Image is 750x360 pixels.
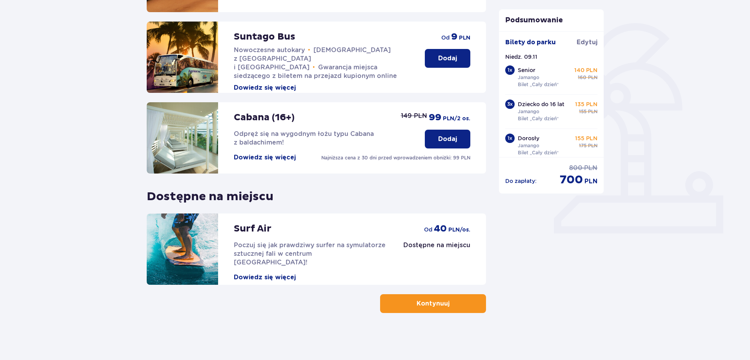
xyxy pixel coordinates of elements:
[234,46,305,54] span: Nowoczesne autokary
[234,130,374,146] span: Odpręż się na wygodnym łożu typu Cabana z baldachimem!
[438,135,457,143] p: Dodaj
[424,226,432,233] span: od
[147,22,218,93] img: attraction
[234,83,296,92] button: Dowiedz się więcej
[443,115,470,123] span: PLN /2 os.
[380,294,486,313] button: Kontynuuj
[499,16,604,25] p: Podsumowanie
[518,74,539,81] p: Jamango
[505,177,537,185] p: Do zapłaty :
[417,299,450,308] p: Kontynuuj
[518,81,559,88] p: Bilet „Cały dzień”
[434,223,447,235] span: 40
[518,115,559,122] p: Bilet „Cały dzień”
[577,38,597,47] span: Edytuj
[401,112,427,120] p: 149 PLN
[505,99,515,109] div: 3 x
[584,164,597,172] span: PLN
[429,112,441,123] span: 99
[308,46,310,54] span: •
[518,108,539,115] p: Jamango
[234,153,296,162] button: Dowiedz się więcej
[505,53,537,61] p: Niedz. 09.11
[459,34,470,42] span: PLN
[448,226,470,234] span: PLN /os.
[575,134,597,142] p: 155 PLN
[575,100,597,108] p: 135 PLN
[234,273,296,282] button: Dowiedz się więcej
[403,241,470,250] p: Dostępne na miejscu
[234,31,295,43] p: Suntago Bus
[313,63,315,71] span: •
[505,65,515,75] div: 1 x
[588,108,597,115] span: PLN
[569,164,583,172] span: 800
[234,223,271,235] p: Surf Air
[147,213,218,285] img: attraction
[234,241,386,266] span: Poczuj się jak prawdziwy surfer na symulatorze sztucznej fali w centrum [GEOGRAPHIC_DATA]!
[425,130,470,148] button: Dodaj
[518,66,535,74] p: Senior
[441,34,450,42] span: od
[518,142,539,149] p: Jamango
[588,74,597,81] span: PLN
[438,54,457,63] p: Dodaj
[588,142,597,149] span: PLN
[579,142,586,149] span: 175
[234,46,391,71] span: [DEMOGRAPHIC_DATA] z [GEOGRAPHIC_DATA] i [GEOGRAPHIC_DATA]
[505,134,515,143] div: 1 x
[147,183,273,204] p: Dostępne na miejscu
[518,100,564,108] p: Dziecko do 16 lat
[234,112,295,123] p: Cabana (16+)
[321,154,470,161] p: Najniższa cena z 30 dni przed wprowadzeniem obniżki: 99 PLN
[425,49,470,68] button: Dodaj
[578,74,586,81] span: 160
[451,31,457,43] span: 9
[574,66,597,74] p: 140 PLN
[579,108,586,115] span: 155
[505,38,556,47] p: Bilety do parku
[147,102,218,174] img: attraction
[560,172,583,187] span: 700
[518,134,539,142] p: Dorosły
[584,177,597,186] span: PLN
[518,149,559,156] p: Bilet „Cały dzień”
